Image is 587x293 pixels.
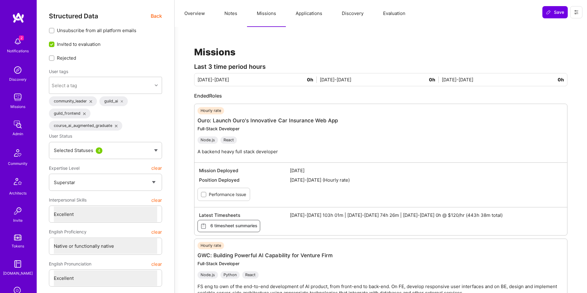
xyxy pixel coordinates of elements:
[99,96,128,106] div: guild_ai
[52,82,77,89] div: Select a tag
[115,125,117,127] i: icon Close
[307,76,317,83] span: 0h
[151,226,162,237] button: clear
[220,271,240,279] div: Python
[154,149,158,152] img: caret
[3,270,33,276] div: [DOMAIN_NAME]
[12,258,24,270] img: guide book
[198,242,224,249] div: Hourly rate
[290,167,563,174] span: [DATE]
[198,117,338,124] a: Ouro: Launch Ouro's Innovative Car Insurance Web App
[198,107,224,114] div: Hourly rate
[546,9,564,15] span: Save
[198,76,320,83] div: [DATE]-[DATE]
[57,27,136,34] span: Unsubscribe from all platform emails
[12,12,24,23] img: logo
[49,195,87,206] span: Interpersonal Skills
[151,195,162,206] button: clear
[90,100,92,103] i: icon Close
[198,136,218,144] div: Node.js
[320,76,442,83] div: [DATE]-[DATE]
[10,103,25,110] div: Missions
[198,126,338,132] div: Full-Stack Developer
[542,6,568,18] button: Save
[199,167,290,174] span: Mission Deployed
[429,76,439,83] span: 0h
[121,100,123,103] i: icon Close
[57,55,76,61] span: Rejected
[49,12,98,20] span: Structured Data
[83,113,86,115] i: icon Close
[290,177,563,183] span: [DATE]-[DATE] (Hourly rate)
[49,133,72,139] span: User Status
[49,163,79,174] span: Expertise Level
[12,91,24,103] img: teamwork
[198,271,218,279] div: Node.js
[12,118,24,131] img: admin teamwork
[198,220,260,232] button: 6 timesheet summaries
[200,223,207,229] i: icon Timesheets
[49,109,90,118] div: guild_frontend
[54,147,93,153] span: Selected Statuses
[220,136,237,144] div: React
[151,258,162,269] button: clear
[242,271,259,279] div: React
[558,76,564,83] span: 0h
[199,212,290,218] span: Latest Timesheets
[9,76,27,83] div: Discovery
[9,190,27,196] div: Architects
[49,121,122,131] div: course_ai_augmented_graduate
[12,64,24,76] img: discovery
[200,223,257,229] span: 6 timesheet summaries
[12,35,24,48] img: bell
[12,205,24,217] img: Invite
[194,92,567,99] div: Ended Roles
[8,160,28,167] div: Community
[7,48,29,54] div: Notifications
[194,64,567,70] div: Last 3 time period hours
[10,146,25,160] img: Community
[13,131,23,137] div: Admin
[198,261,570,266] div: Full-Stack Developer
[19,35,24,40] span: 2
[49,69,68,74] label: User tags
[442,76,564,83] div: [DATE]-[DATE]
[151,12,162,20] span: Back
[155,84,158,87] i: icon Chevron
[96,147,102,154] div: 4
[10,175,25,190] img: Architects
[151,163,162,174] button: clear
[13,217,23,224] div: Invite
[198,148,338,155] p: A backend heavy full stack developer
[49,258,91,269] span: English Pronunciation
[12,243,24,249] div: Tokens
[14,235,21,240] img: tokens
[199,177,290,183] span: Position Deployed
[209,191,246,198] label: Performance Issue
[194,46,567,57] h1: Missions
[290,212,563,218] span: [DATE]-[DATE] 103h 01m | [DATE]-[DATE] 74h 26m | [DATE]-[DATE] 0h @ $120/hr (443h 38m total)
[57,41,101,47] span: Invited to evaluation
[49,226,87,237] span: English Proficiency
[49,96,97,106] div: community_leader
[198,252,333,258] a: GWC: Building Powerful AI Capability for Venture Firm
